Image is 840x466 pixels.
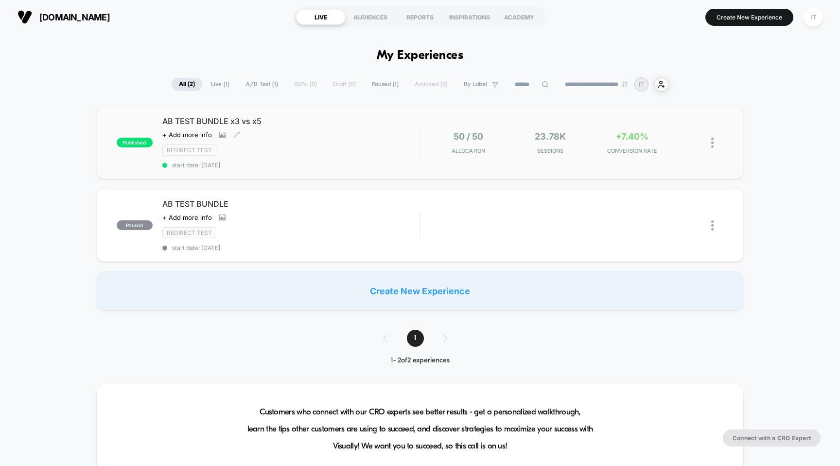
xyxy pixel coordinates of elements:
[39,12,110,22] span: [DOMAIN_NAME]
[162,214,212,221] span: + Add more info
[639,81,644,88] p: IT
[445,9,494,25] div: INSPIRATIONS
[723,430,821,447] button: Connect with a CRO Expert
[247,404,593,455] span: Customers who connect with our CRO experts see better results - get a personalized walkthrough, l...
[162,161,420,169] span: start date: [DATE]
[452,147,485,154] span: Allocation
[314,223,339,234] div: Duration
[290,223,312,234] div: Current time
[162,199,420,209] span: AB TEST BUNDLE
[407,330,424,347] span: 1
[377,49,464,63] h1: My Experiences
[395,9,445,25] div: REPORTS
[162,116,420,126] span: AB TEST BUNDLE x3 vs x5
[346,9,395,25] div: AUDIENCES
[711,220,714,231] img: close
[17,10,32,24] img: Visually logo
[464,81,487,88] span: By Label
[622,81,628,87] img: end
[117,220,153,230] span: paused
[454,131,483,142] span: 50 / 50
[203,109,226,132] button: Play, NEW DEMO 2025-VEED.mp4
[373,357,467,365] div: 1 - 2 of 2 experiences
[162,227,216,238] span: Redirect Test
[711,138,714,148] img: close
[535,131,566,142] span: 23.78k
[97,271,744,310] div: Create New Experience
[162,244,420,251] span: start date: [DATE]
[705,9,793,26] button: Create New Experience
[616,131,648,142] span: +7.40%
[5,221,20,236] button: Play, NEW DEMO 2025-VEED.mp4
[238,78,285,91] span: A/B Test ( 1 )
[204,78,237,91] span: Live ( 1 )
[801,7,825,27] button: IT
[162,144,216,156] span: Redirect Test
[594,147,670,154] span: CONVERSION RATE
[804,8,822,27] div: IT
[512,147,589,154] span: Sessions
[172,78,202,91] span: All ( 2 )
[358,224,387,233] input: Volume
[7,208,423,217] input: Seek
[162,131,212,139] span: + Add more info
[494,9,544,25] div: ACADEMY
[15,9,113,25] button: [DOMAIN_NAME]
[296,9,346,25] div: LIVE
[117,138,153,147] span: published
[365,78,406,91] span: Paused ( 1 )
